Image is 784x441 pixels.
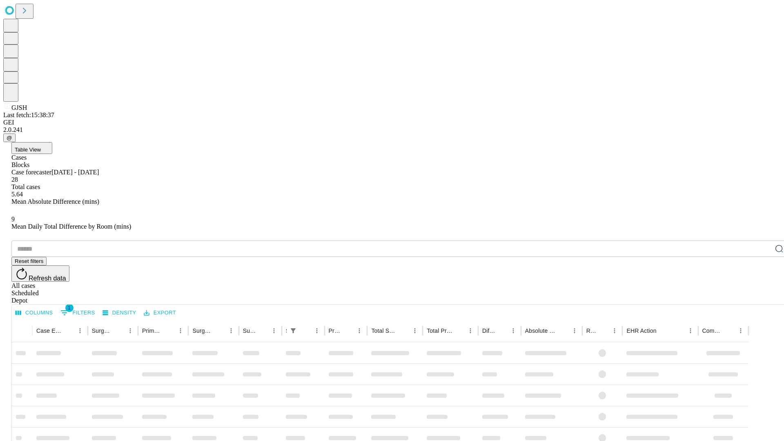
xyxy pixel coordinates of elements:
div: Comments [702,327,723,334]
button: Menu [354,325,365,336]
button: Refresh data [11,265,69,282]
button: Menu [175,325,186,336]
span: 1 [65,304,73,312]
button: @ [3,134,16,142]
button: Sort [300,325,311,336]
span: Mean Absolute Difference (mins) [11,198,99,205]
span: Refresh data [29,275,66,282]
div: Total Scheduled Duration [371,327,397,334]
span: Case forecaster [11,169,51,176]
button: Density [100,307,138,319]
button: Table View [11,142,52,154]
button: Sort [398,325,409,336]
div: GEI [3,119,781,126]
span: Total cases [11,183,40,190]
span: [DATE] - [DATE] [51,169,99,176]
button: Sort [657,325,669,336]
div: Predicted In Room Duration [329,327,342,334]
button: Sort [597,325,609,336]
button: Export [142,307,178,319]
div: Absolute Difference [525,327,557,334]
button: Sort [63,325,74,336]
button: Menu [735,325,746,336]
button: Menu [465,325,476,336]
div: Difference [482,327,495,334]
button: Menu [74,325,86,336]
div: Resolved in EHR [586,327,597,334]
div: Scheduled In Room Duration [286,327,287,334]
span: Reset filters [15,258,43,264]
button: Menu [685,325,696,336]
div: Total Predicted Duration [427,327,452,334]
button: Sort [214,325,225,336]
div: Surgery Date [243,327,256,334]
div: EHR Action [626,327,656,334]
div: 1 active filter [287,325,299,336]
span: Mean Daily Total Difference by Room (mins) [11,223,131,230]
span: 5.64 [11,191,23,198]
span: Table View [15,147,41,153]
span: 9 [11,216,15,223]
button: Reset filters [11,257,47,265]
div: Primary Service [142,327,163,334]
span: 28 [11,176,18,183]
button: Menu [508,325,519,336]
button: Menu [409,325,421,336]
div: 2.0.241 [3,126,781,134]
button: Show filters [287,325,299,336]
div: Case Epic Id [36,327,62,334]
button: Sort [342,325,354,336]
button: Sort [257,325,268,336]
button: Sort [163,325,175,336]
button: Select columns [13,307,55,319]
button: Menu [609,325,620,336]
span: Last fetch: 15:38:37 [3,111,54,118]
button: Show filters [58,306,97,319]
button: Sort [557,325,569,336]
button: Menu [125,325,136,336]
button: Menu [225,325,237,336]
button: Menu [311,325,323,336]
span: @ [7,135,12,141]
button: Sort [496,325,508,336]
button: Menu [268,325,280,336]
button: Sort [453,325,465,336]
button: Sort [113,325,125,336]
div: Surgeon Name [92,327,112,334]
div: Surgery Name [192,327,213,334]
span: GJSH [11,104,27,111]
button: Sort [724,325,735,336]
button: Menu [569,325,580,336]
